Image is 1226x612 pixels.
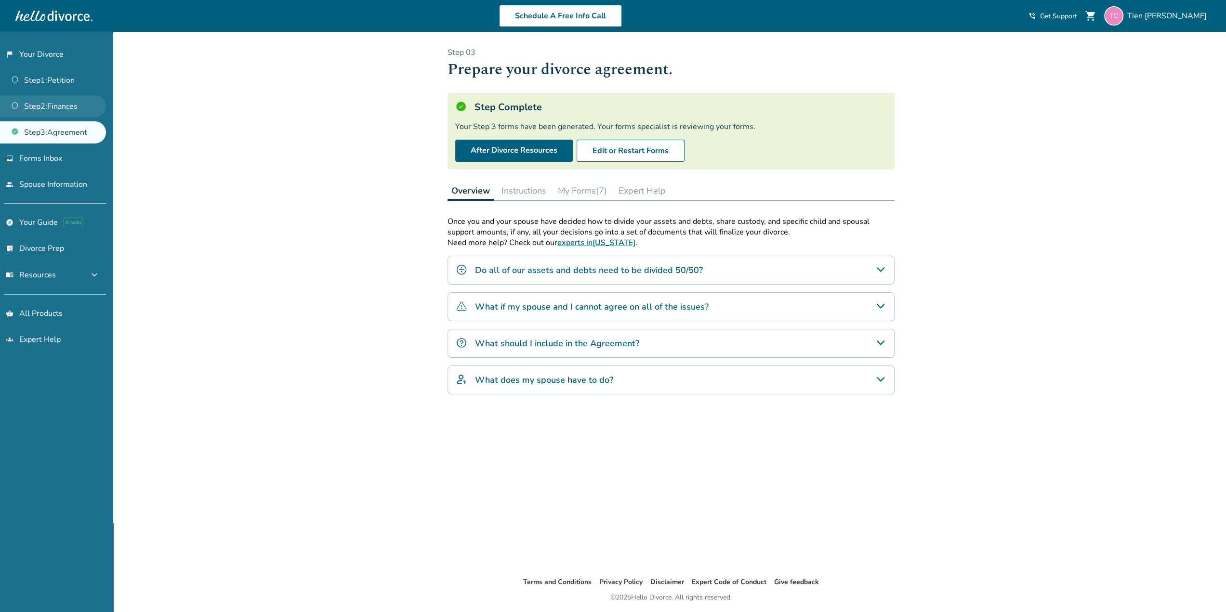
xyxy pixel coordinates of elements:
span: Forms Inbox [19,153,62,164]
span: Tien [PERSON_NAME] [1127,11,1211,21]
span: inbox [6,155,13,162]
span: explore [6,219,13,226]
span: menu_book [6,271,13,279]
img: What does my spouse have to do? [456,374,467,385]
span: Get Support [1040,12,1077,21]
p: Need more help? Check out our . [448,237,895,248]
a: Schedule A Free Info Call [499,5,622,27]
span: shopping_cart [1085,10,1096,22]
span: list_alt_check [6,245,13,252]
div: Your Step 3 forms have been generated. Your forms specialist is reviewing your forms. [455,121,887,132]
a: Expert Code of Conduct [692,577,766,586]
img: commercial@tienchiu.com [1104,6,1123,26]
h4: Do all of our assets and debts need to be divided 50/50? [475,264,703,276]
iframe: Chat Widget [1178,566,1226,612]
a: experts in[US_STATE] [557,237,635,248]
div: What should I include in the Agreement? [448,329,895,358]
img: Do all of our assets and debts need to be divided 50/50? [456,264,467,275]
div: Do all of our assets and debts need to be divided 50/50? [448,256,895,285]
img: What should I include in the Agreement? [456,337,467,349]
span: people [6,181,13,188]
li: Give feedback [774,576,819,588]
h1: Prepare your divorce agreement. [448,58,895,81]
span: groups [6,336,13,343]
span: shopping_basket [6,310,13,317]
span: expand_more [89,269,100,281]
img: What if my spouse and I cannot agree on all of the issues? [456,300,467,312]
a: Privacy Policy [599,577,643,586]
span: flag_2 [6,51,13,58]
a: Terms and Conditions [523,577,592,586]
a: After Divorce Resources [455,140,573,162]
button: My Forms(7) [554,181,611,200]
button: Edit or Restart Forms [577,140,685,162]
div: © 2025 Hello Divorce. All rights reserved. [610,592,732,603]
h4: What if my spouse and I cannot agree on all of the issues? [475,300,709,313]
div: What does my spouse have to do? [448,365,895,394]
button: Expert Help [615,181,670,200]
a: phone_in_talkGet Support [1028,12,1077,21]
button: Overview [448,181,494,201]
p: Step 0 3 [448,47,895,58]
button: Instructions [498,181,550,200]
h4: What should I include in the Agreement? [475,337,639,350]
span: AI beta [64,218,82,227]
div: What if my spouse and I cannot agree on all of the issues? [448,292,895,321]
h4: What does my spouse have to do? [475,374,613,386]
span: Resources [6,270,56,280]
li: Disclaimer [650,576,684,588]
span: phone_in_talk [1028,12,1036,20]
p: Once you and your spouse have decided how to divide your assets and debts, share custody, and spe... [448,216,895,237]
h5: Step Complete [475,101,542,114]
